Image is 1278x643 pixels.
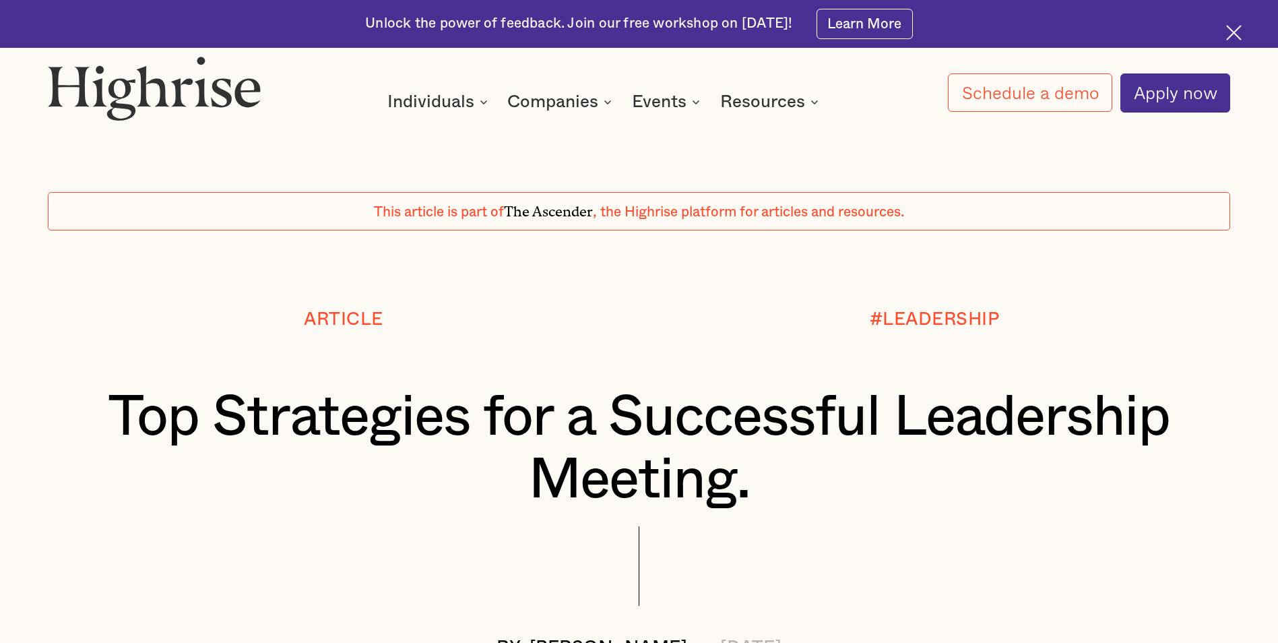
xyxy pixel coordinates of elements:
[304,310,383,330] div: Article
[365,14,792,33] div: Unlock the power of feedback. Join our free workshop on [DATE]!
[48,56,261,121] img: Highrise logo
[374,205,504,219] span: This article is part of
[817,9,913,39] a: Learn More
[720,94,805,110] div: Resources
[1120,73,1230,113] a: Apply now
[1226,25,1242,40] img: Cross icon
[504,200,593,217] span: The Ascender
[593,205,904,219] span: , the Highrise platform for articles and resources.
[387,94,474,110] div: Individuals
[870,310,1000,330] div: #LEADERSHIP
[948,73,1112,112] a: Schedule a demo
[632,94,686,110] div: Events
[507,94,598,110] div: Companies
[97,386,1181,512] h1: Top Strategies for a Successful Leadership Meeting.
